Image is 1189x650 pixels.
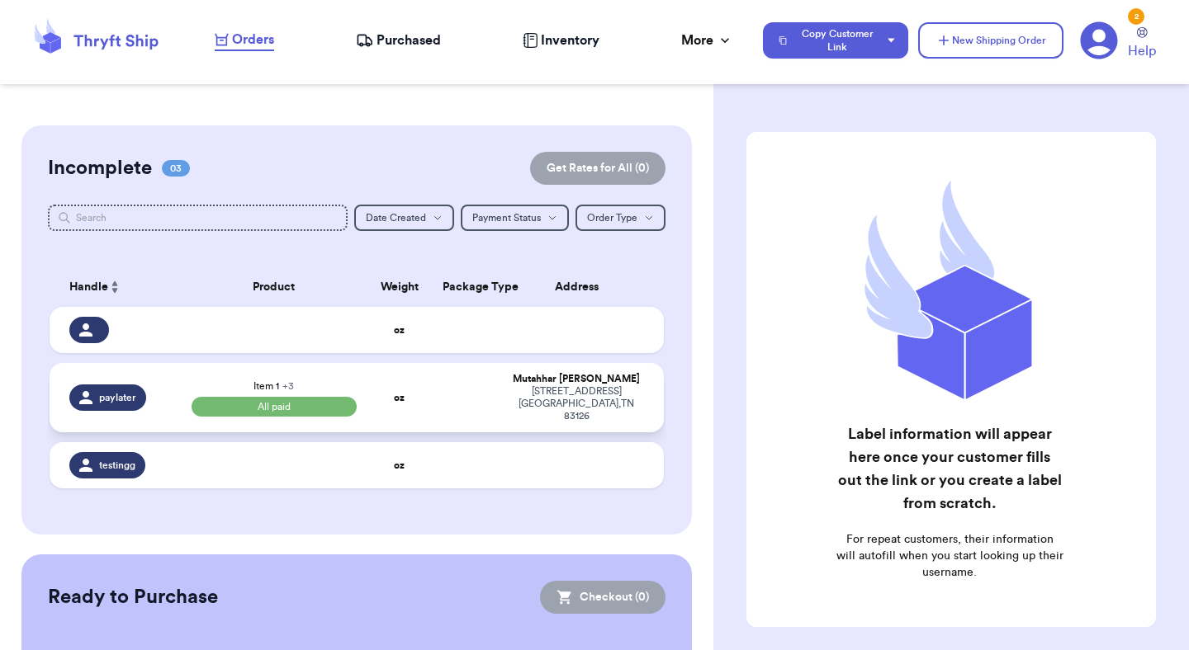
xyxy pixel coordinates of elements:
span: Help [1128,41,1156,61]
button: Payment Status [461,205,569,231]
span: + 3 [282,381,294,391]
span: testingg [99,459,135,472]
strong: oz [394,460,405,470]
button: Get Rates for All (0) [530,152,666,185]
span: Inventory [541,31,599,50]
button: Checkout (0) [540,581,666,614]
span: Purchased [377,31,441,50]
h2: Ready to Purchase [48,584,218,610]
span: paylater [99,391,136,404]
div: [STREET_ADDRESS] [GEOGRAPHIC_DATA] , TN 83126 [509,385,644,422]
div: 2 [1128,8,1144,25]
div: Mutahhar [PERSON_NAME] [509,373,644,385]
p: For repeat customers, their information will autofill when you start looking up their username. [836,531,1063,581]
h2: Label information will appear here once your customer fills out the link or you create a label fr... [836,422,1063,515]
span: All paid [192,397,357,417]
span: Order Type [587,213,637,223]
span: Item 1 [253,381,294,391]
th: Address [499,267,664,307]
a: Inventory [523,31,599,50]
button: Sort ascending [108,277,121,297]
span: Handle [69,279,108,296]
span: Payment Status [472,213,541,223]
a: Help [1128,27,1156,61]
strong: oz [394,393,405,403]
button: Copy Customer Link [763,22,908,59]
button: New Shipping Order [918,22,1063,59]
span: 03 [162,160,190,177]
a: Purchased [356,31,441,50]
div: More [681,31,733,50]
th: Product [182,267,367,307]
th: Package Type [433,267,499,307]
strong: oz [394,325,405,335]
input: Search [48,205,348,231]
a: Orders [215,30,274,51]
span: Date Created [366,213,426,223]
a: 2 [1080,21,1118,59]
th: Weight [367,267,433,307]
button: Order Type [576,205,666,231]
span: Orders [232,30,274,49]
button: Date Created [354,205,454,231]
h2: Incomplete [48,155,152,181]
